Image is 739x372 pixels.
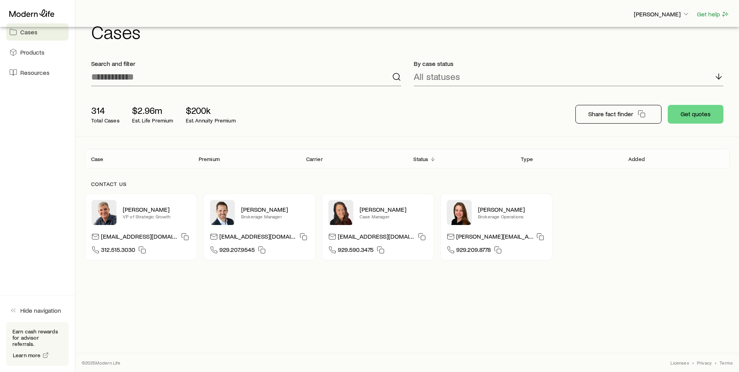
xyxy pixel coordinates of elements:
p: [EMAIL_ADDRESS][DOMAIN_NAME] [338,232,415,243]
button: Get quotes [668,105,723,124]
p: Added [628,156,645,162]
span: Learn more [13,353,41,358]
p: $200k [186,105,236,116]
a: Cases [6,23,69,41]
div: Client cases [85,149,730,168]
p: Search and filter [91,60,401,67]
p: VP of Strategic Growth [123,213,190,220]
span: Resources [20,69,49,76]
p: Brokerage Manager [241,213,309,220]
span: 929.207.9545 [219,246,255,256]
p: 314 [91,105,120,116]
p: [EMAIL_ADDRESS][DOMAIN_NAME] [101,232,178,243]
img: Abby McGuigan [328,200,353,225]
p: Type [521,156,533,162]
p: Status [413,156,428,162]
button: Share fact finder [575,105,661,124]
span: • [692,360,694,366]
p: Share fact finder [588,110,633,118]
span: 312.515.3030 [101,246,135,256]
span: Products [20,48,44,56]
img: Nick Weiler [210,200,235,225]
a: Licenses [670,360,689,366]
p: Earn cash rewards for advisor referrals. [12,328,62,347]
p: [PERSON_NAME][EMAIL_ADDRESS][DOMAIN_NAME] [456,232,533,243]
p: [PERSON_NAME] [478,205,546,213]
img: Ellen Wall [447,200,472,225]
p: Case [91,156,104,162]
a: Terms [720,360,733,366]
p: Carrier [306,156,323,162]
span: 929.590.3475 [338,246,374,256]
p: Brokerage Operations [478,213,546,220]
img: Bill Ventura [92,200,116,225]
p: By case status [414,60,724,67]
p: Case Manager [360,213,427,220]
p: Est. Annuity Premium [186,117,236,124]
a: Privacy [697,360,712,366]
p: All statuses [414,71,460,82]
p: [PERSON_NAME] [360,205,427,213]
span: • [715,360,716,366]
h1: Cases [91,22,730,41]
button: Hide navigation [6,302,69,319]
span: 929.209.8778 [456,246,491,256]
p: [EMAIL_ADDRESS][DOMAIN_NAME] [219,232,296,243]
p: Total Cases [91,117,120,124]
p: Contact us [91,181,723,187]
span: Hide navigation [20,306,61,314]
p: © 2025 Modern Life [82,360,121,366]
p: Est. Life Premium [132,117,173,124]
a: Products [6,44,69,61]
p: [PERSON_NAME] [241,205,309,213]
div: Earn cash rewards for advisor referrals.Learn more [6,322,69,366]
p: Premium [199,156,220,162]
a: Resources [6,64,69,81]
span: Cases [20,28,37,36]
p: $2.96m [132,105,173,116]
p: [PERSON_NAME] [123,205,190,213]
